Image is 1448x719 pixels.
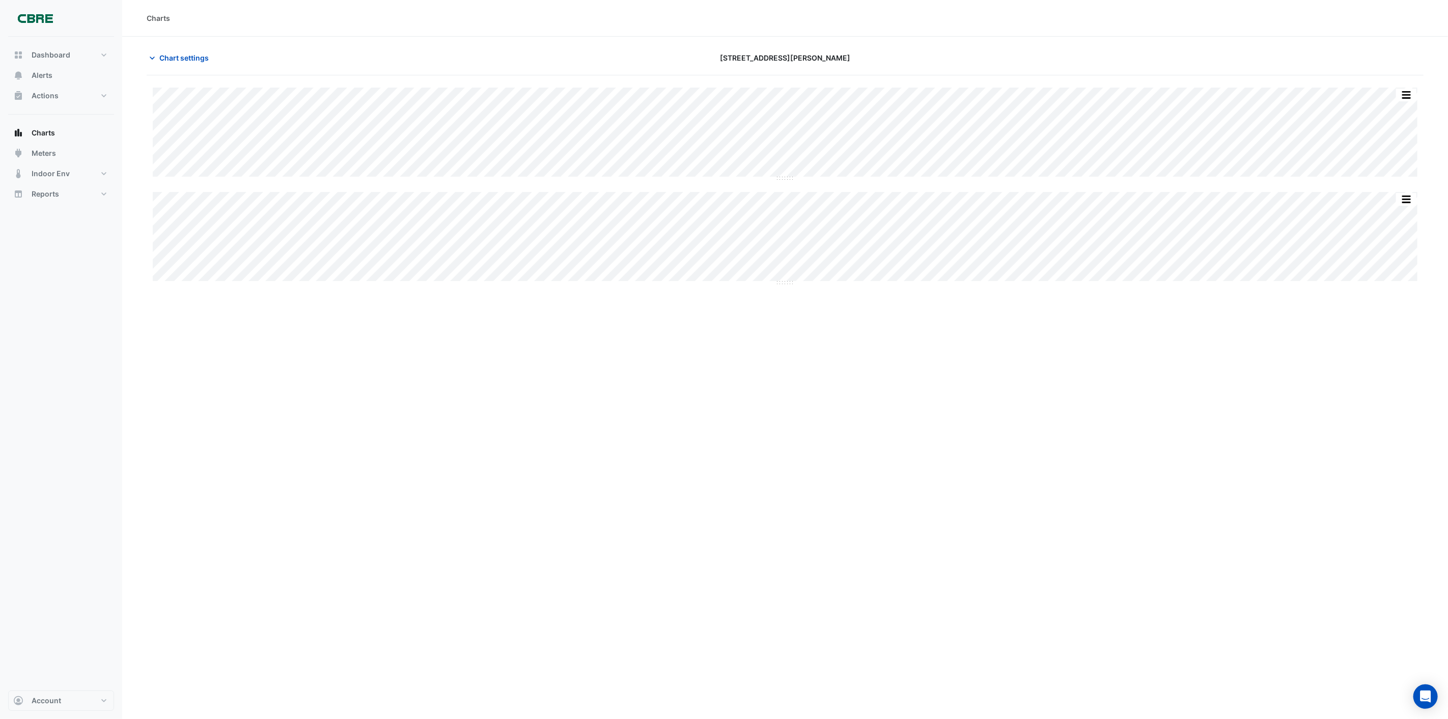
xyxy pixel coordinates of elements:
[13,128,23,138] app-icon: Charts
[8,45,114,65] button: Dashboard
[32,696,61,706] span: Account
[8,143,114,163] button: Meters
[159,52,209,63] span: Chart settings
[1413,684,1438,709] div: Open Intercom Messenger
[8,690,114,711] button: Account
[13,50,23,60] app-icon: Dashboard
[8,86,114,106] button: Actions
[8,65,114,86] button: Alerts
[32,148,56,158] span: Meters
[32,169,70,179] span: Indoor Env
[13,189,23,199] app-icon: Reports
[147,49,215,67] button: Chart settings
[12,8,58,29] img: Company Logo
[13,70,23,80] app-icon: Alerts
[13,148,23,158] app-icon: Meters
[13,169,23,179] app-icon: Indoor Env
[32,189,59,199] span: Reports
[147,13,170,23] div: Charts
[32,70,52,80] span: Alerts
[8,123,114,143] button: Charts
[1396,193,1416,206] button: More Options
[720,52,850,63] span: [STREET_ADDRESS][PERSON_NAME]
[32,128,55,138] span: Charts
[8,184,114,204] button: Reports
[32,50,70,60] span: Dashboard
[8,163,114,184] button: Indoor Env
[13,91,23,101] app-icon: Actions
[1396,89,1416,101] button: More Options
[32,91,59,101] span: Actions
